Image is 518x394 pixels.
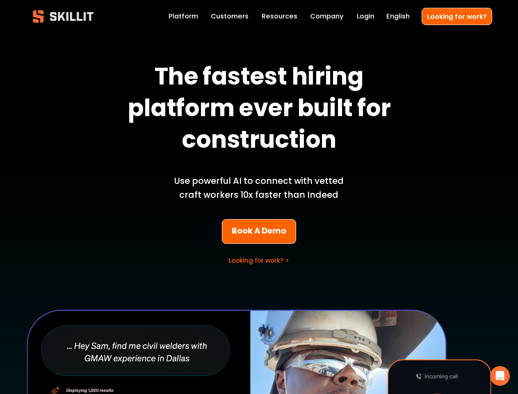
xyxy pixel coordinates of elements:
a: Looking for work? > [228,256,289,265]
img: Skillit [26,4,100,29]
a: Customers [211,11,249,22]
a: Book A Demo [222,219,296,244]
a: Platform [169,11,198,22]
p: Use powerful AI to connect with vetted craft workers 10x faster than Indeed [163,174,355,202]
a: folder dropdown [262,11,297,22]
span: Resources [262,11,297,22]
a: Company [310,11,344,22]
a: Login [357,11,374,22]
span: English [386,11,410,22]
a: Looking for work? [422,8,492,25]
div: language picker [386,11,410,22]
div: Open Intercom Messenger [490,366,510,386]
strong: The fastest hiring platform ever built for construction [128,58,395,162]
